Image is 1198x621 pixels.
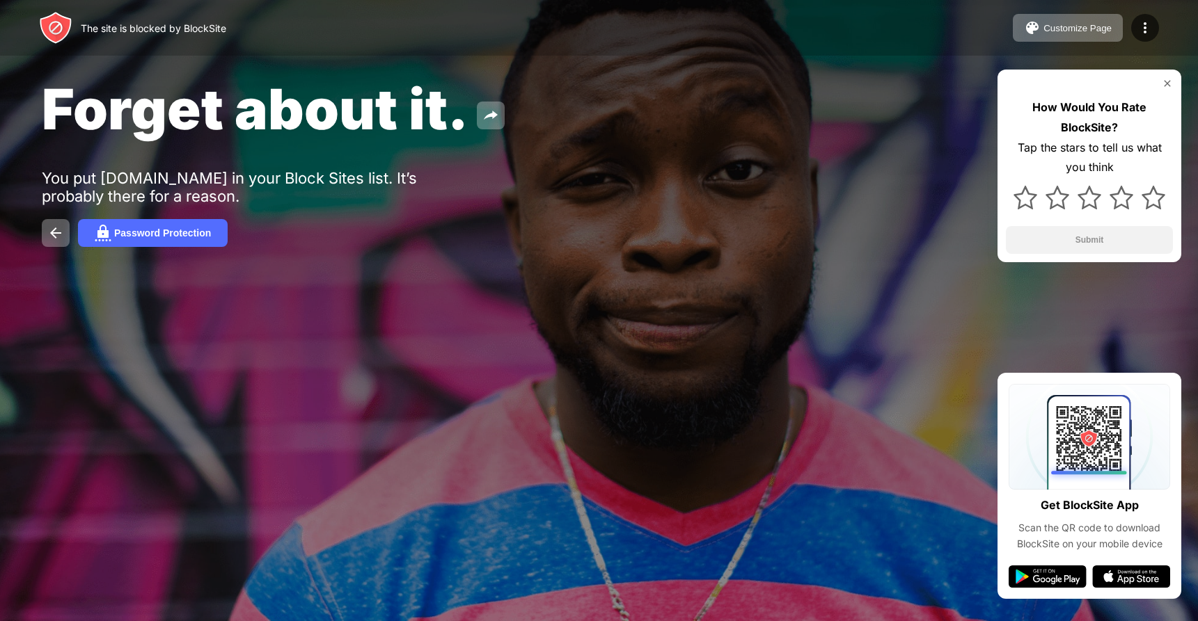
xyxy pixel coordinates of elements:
[42,169,472,205] div: You put [DOMAIN_NAME] in your Block Sites list. It’s probably there for a reason.
[1009,565,1087,588] img: google-play.svg
[114,227,211,239] div: Password Protection
[78,219,228,247] button: Password Protection
[1078,186,1101,209] img: star.svg
[81,22,226,34] div: The site is blocked by BlockSite
[1043,23,1112,33] div: Customize Page
[482,107,499,124] img: share.svg
[1009,520,1170,551] div: Scan the QR code to download BlockSite on your mobile device
[1006,97,1173,138] div: How Would You Rate BlockSite?
[1046,186,1069,209] img: star.svg
[1041,495,1139,515] div: Get BlockSite App
[1092,565,1170,588] img: app-store.svg
[1137,19,1153,36] img: menu-icon.svg
[95,225,111,241] img: password.svg
[1013,14,1123,42] button: Customize Page
[1110,186,1133,209] img: star.svg
[1142,186,1165,209] img: star.svg
[1024,19,1041,36] img: pallet.svg
[47,225,64,241] img: back.svg
[39,11,72,45] img: header-logo.svg
[1006,226,1173,254] button: Submit
[1009,384,1170,490] img: qrcode.svg
[1162,78,1173,89] img: rate-us-close.svg
[1006,138,1173,178] div: Tap the stars to tell us what you think
[42,446,371,605] iframe: Banner
[42,75,468,143] span: Forget about it.
[1014,186,1037,209] img: star.svg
